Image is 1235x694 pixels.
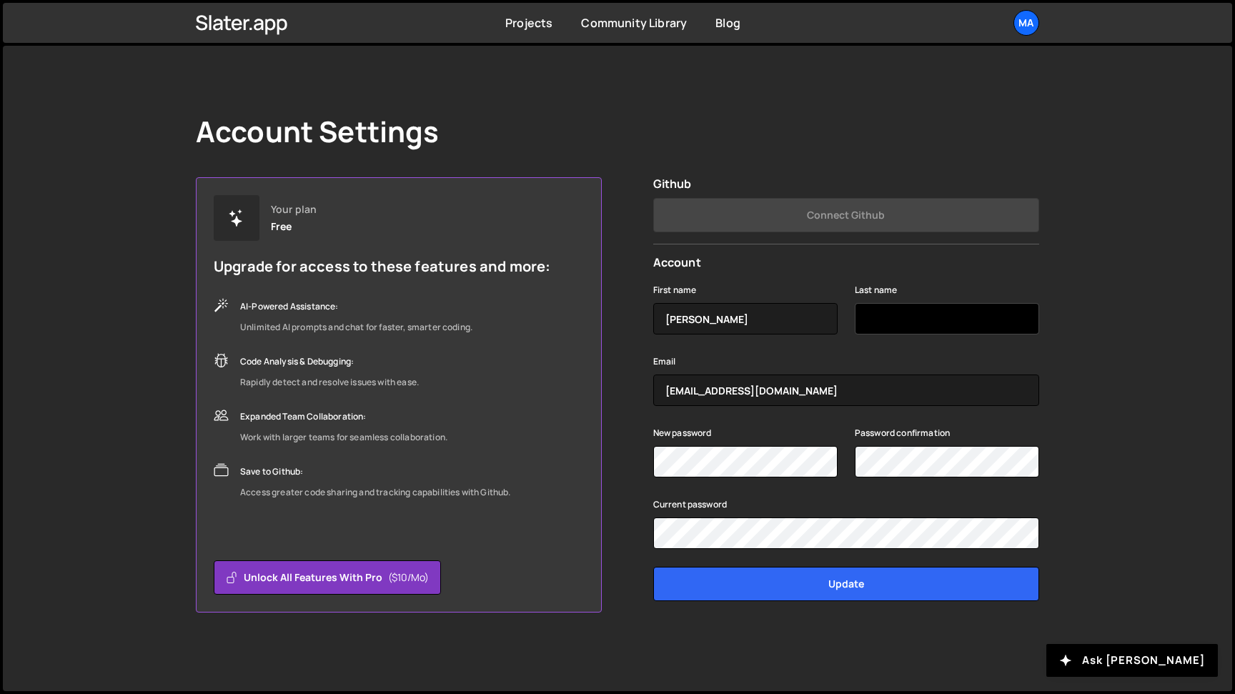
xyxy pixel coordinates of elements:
h1: Account Settings [196,114,440,149]
a: Blog [715,15,740,31]
div: Rapidly detect and resolve issues with ease. [240,374,419,391]
div: Work with larger teams for seamless collaboration. [240,429,447,446]
input: Update [653,567,1039,601]
h2: Account [653,256,1039,269]
div: Free [271,221,292,232]
div: Expanded Team Collaboration: [240,408,447,425]
label: Email [653,355,676,369]
h2: Github [653,177,1039,191]
label: Current password [653,497,728,512]
button: Unlock all features with Pro($10/mo) [214,560,441,595]
div: Save to Github: [240,463,511,480]
a: Community Library [581,15,687,31]
label: Last name [855,283,897,297]
div: Your plan [271,204,317,215]
div: Code Analysis & Debugging: [240,353,419,370]
label: Password confirmation [855,426,950,440]
a: Ma [1013,10,1039,36]
button: Ask [PERSON_NAME] [1046,644,1218,677]
a: Projects [505,15,552,31]
button: Connect Github [653,198,1039,232]
label: First name [653,283,697,297]
label: New password [653,426,712,440]
h5: Upgrade for access to these features and more: [214,258,550,275]
span: ($10/mo) [388,570,429,585]
div: Unlimited AI prompts and chat for faster, smarter coding. [240,319,472,336]
div: Access greater code sharing and tracking capabilities with Github. [240,484,511,501]
div: AI-Powered Assistance: [240,298,472,315]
